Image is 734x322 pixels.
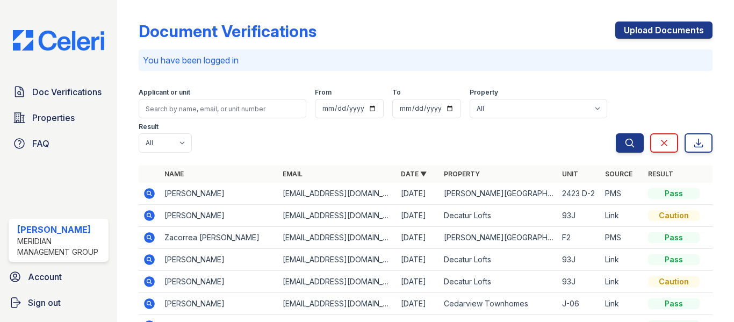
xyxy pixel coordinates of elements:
[444,170,480,178] a: Property
[601,205,644,227] td: Link
[601,293,644,315] td: Link
[562,170,578,178] a: Unit
[139,22,316,41] div: Document Verifications
[278,205,397,227] td: [EMAIL_ADDRESS][DOMAIN_NAME]
[283,170,303,178] a: Email
[401,170,427,178] a: Date ▼
[397,227,440,249] td: [DATE]
[278,293,397,315] td: [EMAIL_ADDRESS][DOMAIN_NAME]
[615,22,713,39] a: Upload Documents
[139,123,159,131] label: Result
[648,170,673,178] a: Result
[315,88,332,97] label: From
[558,205,601,227] td: 93J
[9,81,109,103] a: Doc Verifications
[558,227,601,249] td: F2
[139,99,306,118] input: Search by name, email, or unit number
[558,271,601,293] td: 93J
[139,88,190,97] label: Applicant or unit
[440,205,558,227] td: Decatur Lofts
[648,276,700,287] div: Caution
[278,183,397,205] td: [EMAIL_ADDRESS][DOMAIN_NAME]
[160,271,278,293] td: [PERSON_NAME]
[440,227,558,249] td: [PERSON_NAME][GEOGRAPHIC_DATA]
[605,170,632,178] a: Source
[32,137,49,150] span: FAQ
[160,227,278,249] td: Zacorrea [PERSON_NAME]
[470,88,498,97] label: Property
[397,205,440,227] td: [DATE]
[160,183,278,205] td: [PERSON_NAME]
[28,270,62,283] span: Account
[4,266,113,288] a: Account
[17,223,104,236] div: [PERSON_NAME]
[397,249,440,271] td: [DATE]
[28,296,61,309] span: Sign out
[601,183,644,205] td: PMS
[397,293,440,315] td: [DATE]
[397,183,440,205] td: [DATE]
[160,293,278,315] td: [PERSON_NAME]
[278,227,397,249] td: [EMAIL_ADDRESS][DOMAIN_NAME]
[558,293,601,315] td: J-06
[278,271,397,293] td: [EMAIL_ADDRESS][DOMAIN_NAME]
[4,292,113,313] a: Sign out
[440,183,558,205] td: [PERSON_NAME][GEOGRAPHIC_DATA]
[32,111,75,124] span: Properties
[440,293,558,315] td: Cedarview Townhomes
[160,249,278,271] td: [PERSON_NAME]
[440,271,558,293] td: Decatur Lofts
[17,236,104,257] div: Meridian Management Group
[440,249,558,271] td: Decatur Lofts
[9,107,109,128] a: Properties
[164,170,184,178] a: Name
[648,188,700,199] div: Pass
[601,227,644,249] td: PMS
[601,271,644,293] td: Link
[32,85,102,98] span: Doc Verifications
[648,254,700,265] div: Pass
[397,271,440,293] td: [DATE]
[558,183,601,205] td: 2423 D-2
[143,54,708,67] p: You have been logged in
[278,249,397,271] td: [EMAIL_ADDRESS][DOMAIN_NAME]
[160,205,278,227] td: [PERSON_NAME]
[601,249,644,271] td: Link
[648,298,700,309] div: Pass
[648,232,700,243] div: Pass
[558,249,601,271] td: 93J
[9,133,109,154] a: FAQ
[4,30,113,51] img: CE_Logo_Blue-a8612792a0a2168367f1c8372b55b34899dd931a85d93a1a3d3e32e68fde9ad4.png
[392,88,401,97] label: To
[648,210,700,221] div: Caution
